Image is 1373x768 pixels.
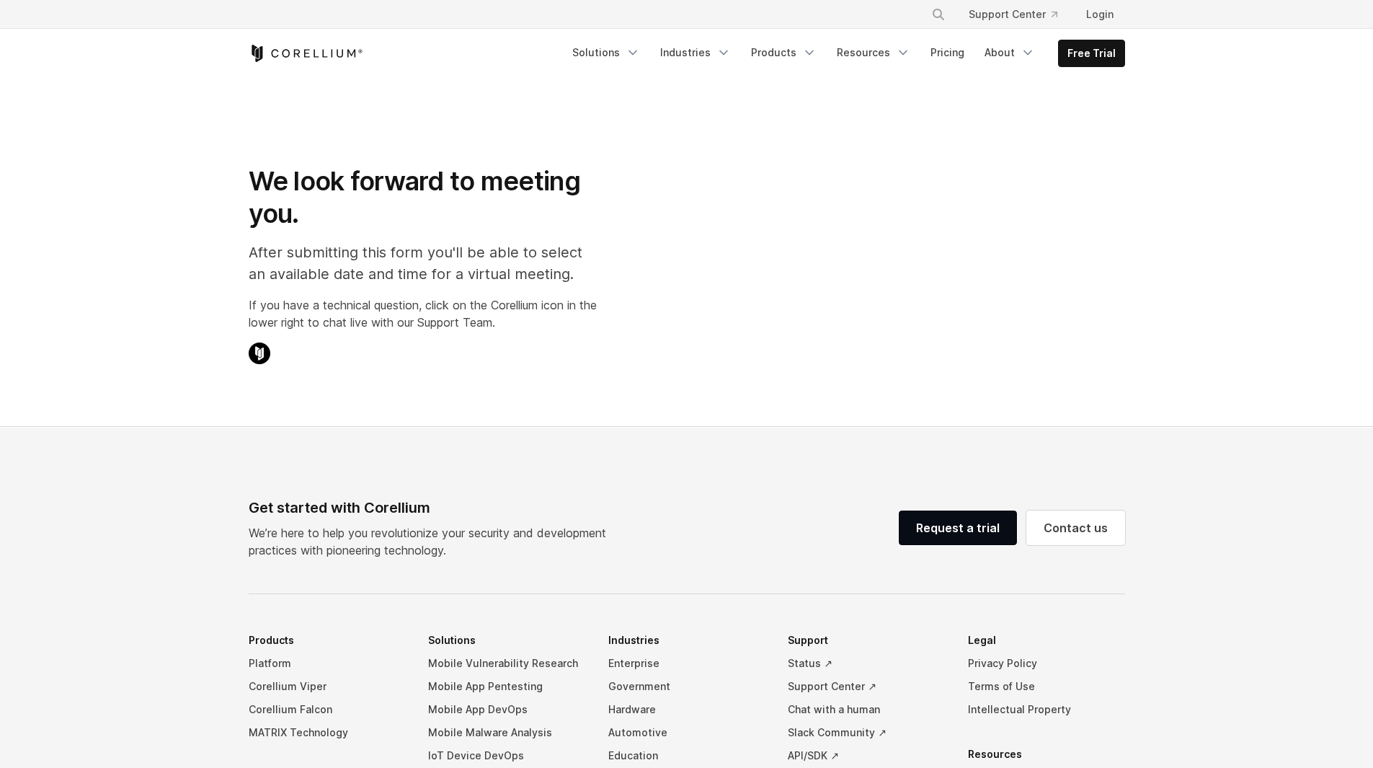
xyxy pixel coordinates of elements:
[608,652,765,675] a: Enterprise
[788,652,945,675] a: Status ↗
[1059,40,1124,66] a: Free Trial
[899,511,1017,545] a: Request a trial
[249,524,618,559] p: We’re here to help you revolutionize your security and development practices with pioneering tech...
[249,721,406,744] a: MATRIX Technology
[968,652,1125,675] a: Privacy Policy
[564,40,1125,67] div: Navigation Menu
[428,652,585,675] a: Mobile Vulnerability Research
[428,698,585,721] a: Mobile App DevOps
[976,40,1044,66] a: About
[428,675,585,698] a: Mobile App Pentesting
[564,40,649,66] a: Solutions
[652,40,739,66] a: Industries
[249,242,597,285] p: After submitting this form you'll be able to select an available date and time for a virtual meet...
[922,40,973,66] a: Pricing
[608,721,765,744] a: Automotive
[957,1,1069,27] a: Support Center
[249,497,618,518] div: Get started with Corellium
[925,1,951,27] button: Search
[828,40,919,66] a: Resources
[968,698,1125,721] a: Intellectual Property
[428,721,585,744] a: Mobile Malware Analysis
[249,343,270,364] img: Corellium Chat Icon
[249,296,597,331] p: If you have a technical question, click on the Corellium icon in the lower right to chat live wit...
[608,744,765,767] a: Education
[788,675,945,698] a: Support Center ↗
[249,45,363,62] a: Corellium Home
[249,165,597,230] h1: We look forward to meeting you.
[608,675,765,698] a: Government
[249,652,406,675] a: Platform
[788,698,945,721] a: Chat with a human
[1075,1,1125,27] a: Login
[968,675,1125,698] a: Terms of Use
[428,744,585,767] a: IoT Device DevOps
[742,40,825,66] a: Products
[788,744,945,767] a: API/SDK ↗
[788,721,945,744] a: Slack Community ↗
[608,698,765,721] a: Hardware
[914,1,1125,27] div: Navigation Menu
[249,698,406,721] a: Corellium Falcon
[249,675,406,698] a: Corellium Viper
[1026,511,1125,545] a: Contact us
